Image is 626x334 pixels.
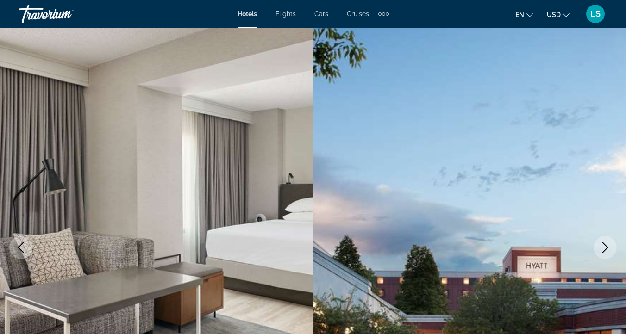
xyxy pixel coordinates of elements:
span: LS [590,9,601,19]
iframe: Button to launch messaging window [589,297,619,327]
a: Flights [275,10,296,18]
span: en [515,11,524,19]
button: Change language [515,8,533,21]
button: User Menu [583,4,607,24]
button: Change currency [547,8,570,21]
button: Previous image [9,236,32,259]
button: Next image [594,236,617,259]
button: Extra navigation items [378,6,389,21]
a: Cars [314,10,328,18]
a: Travorium [19,2,111,26]
span: USD [547,11,561,19]
a: Hotels [238,10,257,18]
a: Cruises [347,10,369,18]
